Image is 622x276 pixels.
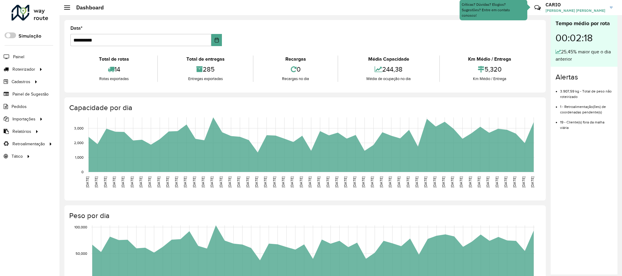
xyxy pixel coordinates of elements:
[74,126,83,130] text: 3,000
[423,177,427,187] text: [DATE]
[531,1,544,14] a: Contato Rápido
[219,177,223,187] text: [DATE]
[477,177,481,187] text: [DATE]
[228,177,232,187] text: [DATE]
[236,177,240,187] text: [DATE]
[441,56,538,63] div: Km Médio / Entrega
[12,116,36,122] span: Importações
[112,177,116,187] text: [DATE]
[19,32,41,40] label: Simulação
[397,177,401,187] text: [DATE]
[139,177,143,187] text: [DATE]
[159,76,251,82] div: Entregas exportadas
[495,177,499,187] text: [DATE]
[343,177,347,187] text: [DATE]
[103,177,107,187] text: [DATE]
[130,177,134,187] text: [DATE]
[174,177,178,187] text: [DATE]
[159,63,251,76] div: 285
[255,63,336,76] div: 0
[433,177,437,187] text: [DATE]
[560,84,613,99] li: 3.907,59 kg - Total de peso não roteirizado
[504,177,508,187] text: [DATE]
[246,177,250,187] text: [DATE]
[263,177,267,187] text: [DATE]
[317,177,321,187] text: [DATE]
[335,177,338,187] text: [DATE]
[81,170,83,174] text: 0
[556,73,613,82] h4: Alertas
[388,177,392,187] text: [DATE]
[340,63,438,76] div: 244,38
[299,177,303,187] text: [DATE]
[522,177,525,187] text: [DATE]
[556,28,613,48] div: 00:02:18
[370,177,374,187] text: [DATE]
[450,177,454,187] text: [DATE]
[192,177,196,187] text: [DATE]
[254,177,258,187] text: [DATE]
[157,177,161,187] text: [DATE]
[379,177,383,187] text: [DATE]
[121,177,125,187] text: [DATE]
[556,19,613,28] div: Tempo médio por rota
[70,4,104,11] h2: Dashboard
[290,177,294,187] text: [DATE]
[148,177,151,187] text: [DATE]
[72,76,156,82] div: Rotas exportadas
[12,79,30,85] span: Cadastros
[210,177,214,187] text: [DATE]
[183,177,187,187] text: [DATE]
[340,76,438,82] div: Média de ocupação no dia
[468,177,472,187] text: [DATE]
[486,177,490,187] text: [DATE]
[201,177,205,187] text: [DATE]
[406,177,410,187] text: [DATE]
[459,177,463,187] text: [DATE]
[72,56,156,63] div: Total de rotas
[255,56,336,63] div: Recargas
[281,177,285,187] text: [DATE]
[69,211,540,220] h4: Peso por dia
[12,153,23,160] span: Tático
[159,56,251,63] div: Total de entregas
[69,103,540,112] h4: Capacidade por dia
[512,177,516,187] text: [DATE]
[165,177,169,187] text: [DATE]
[326,177,330,187] text: [DATE]
[12,128,31,135] span: Relatórios
[12,103,27,110] span: Pedidos
[361,177,365,187] text: [DATE]
[546,2,605,8] h3: CARIO
[75,155,83,159] text: 1,000
[211,34,222,46] button: Choose Date
[308,177,312,187] text: [DATE]
[72,63,156,76] div: 14
[415,177,419,187] text: [DATE]
[70,25,83,32] label: Data
[76,251,87,255] text: 50,000
[530,177,534,187] text: [DATE]
[255,76,336,82] div: Recargas no dia
[546,8,605,13] span: [PERSON_NAME] [PERSON_NAME]
[74,225,87,229] text: 100,000
[441,63,538,76] div: 5,320
[13,54,24,60] span: Painel
[85,177,89,187] text: [DATE]
[12,141,45,147] span: Retroalimentação
[560,115,613,130] li: 19 - Cliente(s) fora da malha viária
[340,56,438,63] div: Média Capacidade
[556,48,613,63] div: 25,45% maior que o dia anterior
[272,177,276,187] text: [DATE]
[94,177,98,187] text: [DATE]
[74,141,83,145] text: 2,000
[12,66,35,72] span: Roteirizador
[441,177,445,187] text: [DATE]
[441,76,538,82] div: Km Médio / Entrega
[560,99,613,115] li: 1 - Retroalimentação(ões) de coordenadas pendente(s)
[12,91,49,97] span: Painel de Sugestão
[352,177,356,187] text: [DATE]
